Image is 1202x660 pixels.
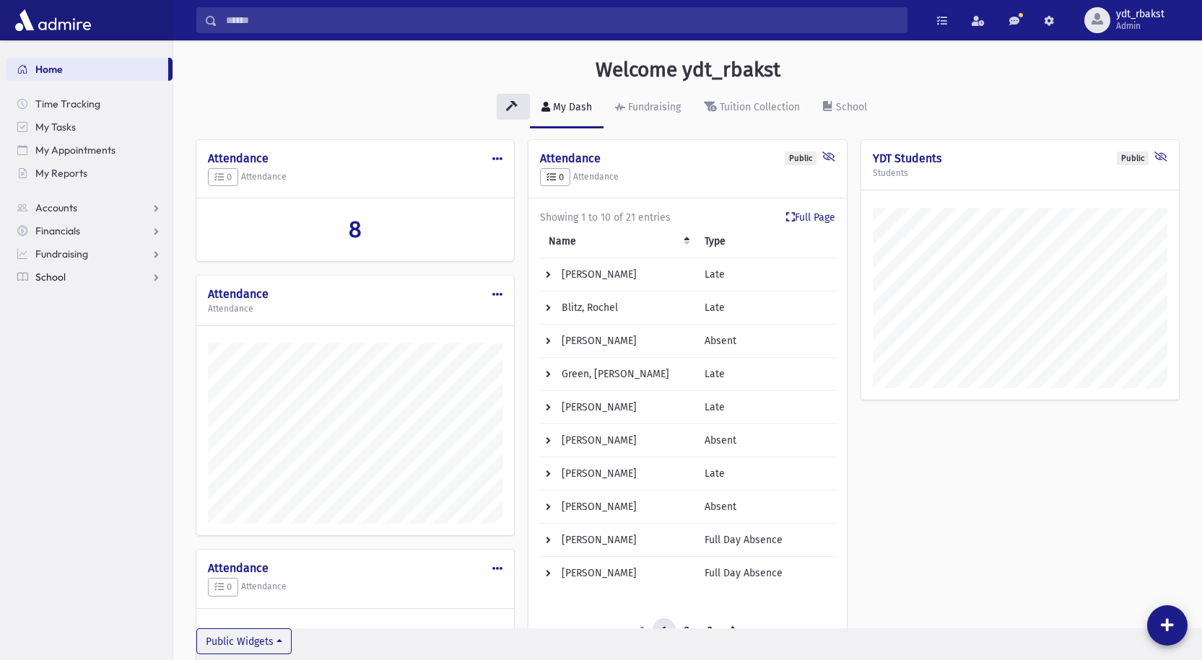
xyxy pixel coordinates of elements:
[675,618,699,644] a: 2
[546,172,564,182] span: 0
[208,578,238,597] button: 0
[1116,20,1164,32] span: Admin
[785,151,816,165] div: Public
[208,561,502,575] h4: Attendance
[698,618,722,644] a: 3
[811,88,879,128] a: School
[6,92,173,115] a: Time Tracking
[540,358,696,391] td: Green, [PERSON_NAME]
[35,247,88,260] span: Fundraising
[6,162,173,185] a: My Reports
[217,7,907,33] input: Search
[208,287,502,301] h4: Attendance
[540,291,696,325] td: Blitz, Rochel
[540,168,570,187] button: 0
[208,626,502,654] a: 0
[35,144,116,157] span: My Appointments
[6,138,173,162] a: My Appointments
[208,168,502,187] h5: Attendance
[214,172,232,182] span: 0
[6,265,173,289] a: School
[6,219,173,242] a: Financials
[550,101,592,113] div: My Dash
[540,391,696,424] td: [PERSON_NAME]
[540,424,696,457] td: [PERSON_NAME]
[214,581,232,592] span: 0
[208,168,238,187] button: 0
[6,242,173,265] a: Fundraising
[540,557,696,590] td: [PERSON_NAME]
[604,88,692,128] a: Fundraising
[692,88,811,128] a: Tuition Collection
[696,557,835,590] td: Full Day Absence
[540,151,835,165] h4: Attendance
[530,88,604,128] a: My Dash
[6,115,173,138] a: My Tasks
[35,97,100,110] span: Time Tracking
[35,270,66,283] span: School
[596,58,780,82] h3: Welcome ydt_rbakst
[1116,9,1164,20] span: ydt_rbakst
[540,168,835,187] h5: Attendance
[540,490,696,524] td: [PERSON_NAME]
[208,151,502,165] h4: Attendance
[696,391,835,424] td: Late
[696,358,835,391] td: Late
[35,201,77,214] span: Accounts
[696,457,835,490] td: Late
[35,63,63,76] span: Home
[873,151,1167,165] h4: YDT Students
[1117,151,1149,165] div: Public
[625,101,681,113] div: Fundraising
[540,325,696,358] td: [PERSON_NAME]
[208,578,502,597] h5: Attendance
[696,258,835,291] td: Late
[696,225,835,258] th: Type
[349,626,362,654] span: 0
[35,224,80,237] span: Financials
[208,216,502,243] a: 8
[12,6,95,35] img: AdmirePro
[208,304,502,314] h5: Attendance
[540,457,696,490] td: [PERSON_NAME]
[349,216,362,243] span: 8
[653,618,676,644] a: 1
[786,210,835,225] a: Full Page
[540,258,696,291] td: [PERSON_NAME]
[540,210,835,225] div: Showing 1 to 10 of 21 entries
[35,120,76,133] span: My Tasks
[873,168,1167,178] h5: Students
[6,58,168,81] a: Home
[6,196,173,219] a: Accounts
[540,225,696,258] th: Name
[833,101,867,113] div: School
[696,490,835,524] td: Absent
[696,325,835,358] td: Absent
[196,628,292,654] button: Public Widgets
[540,524,696,557] td: [PERSON_NAME]
[696,291,835,325] td: Late
[35,167,87,180] span: My Reports
[717,101,800,113] div: Tuition Collection
[696,524,835,557] td: Full Day Absence
[696,424,835,457] td: Absent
